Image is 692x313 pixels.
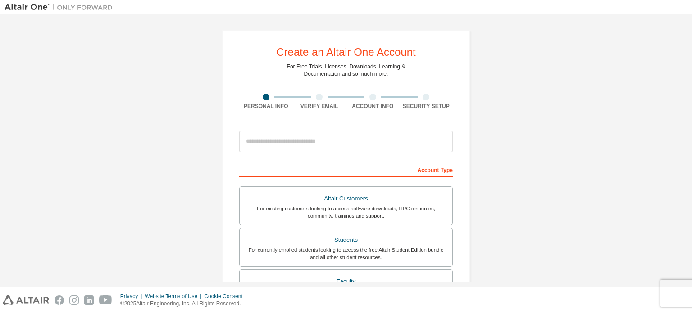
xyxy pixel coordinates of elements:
div: Create an Altair One Account [276,47,416,58]
div: For currently enrolled students looking to access the free Altair Student Edition bundle and all ... [245,246,447,261]
div: Students [245,234,447,246]
div: Altair Customers [245,192,447,205]
div: For existing customers looking to access software downloads, HPC resources, community, trainings ... [245,205,447,219]
div: Website Terms of Use [145,293,204,300]
div: Cookie Consent [204,293,248,300]
div: Account Info [346,103,400,110]
p: © 2025 Altair Engineering, Inc. All Rights Reserved. [120,300,248,308]
div: Verify Email [293,103,346,110]
div: Personal Info [239,103,293,110]
img: facebook.svg [55,295,64,305]
img: instagram.svg [69,295,79,305]
div: Security Setup [400,103,453,110]
div: Faculty [245,275,447,288]
img: altair_logo.svg [3,295,49,305]
div: For Free Trials, Licenses, Downloads, Learning & Documentation and so much more. [287,63,405,77]
div: Privacy [120,293,145,300]
img: Altair One [5,3,117,12]
div: Account Type [239,162,453,177]
img: youtube.svg [99,295,112,305]
img: linkedin.svg [84,295,94,305]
